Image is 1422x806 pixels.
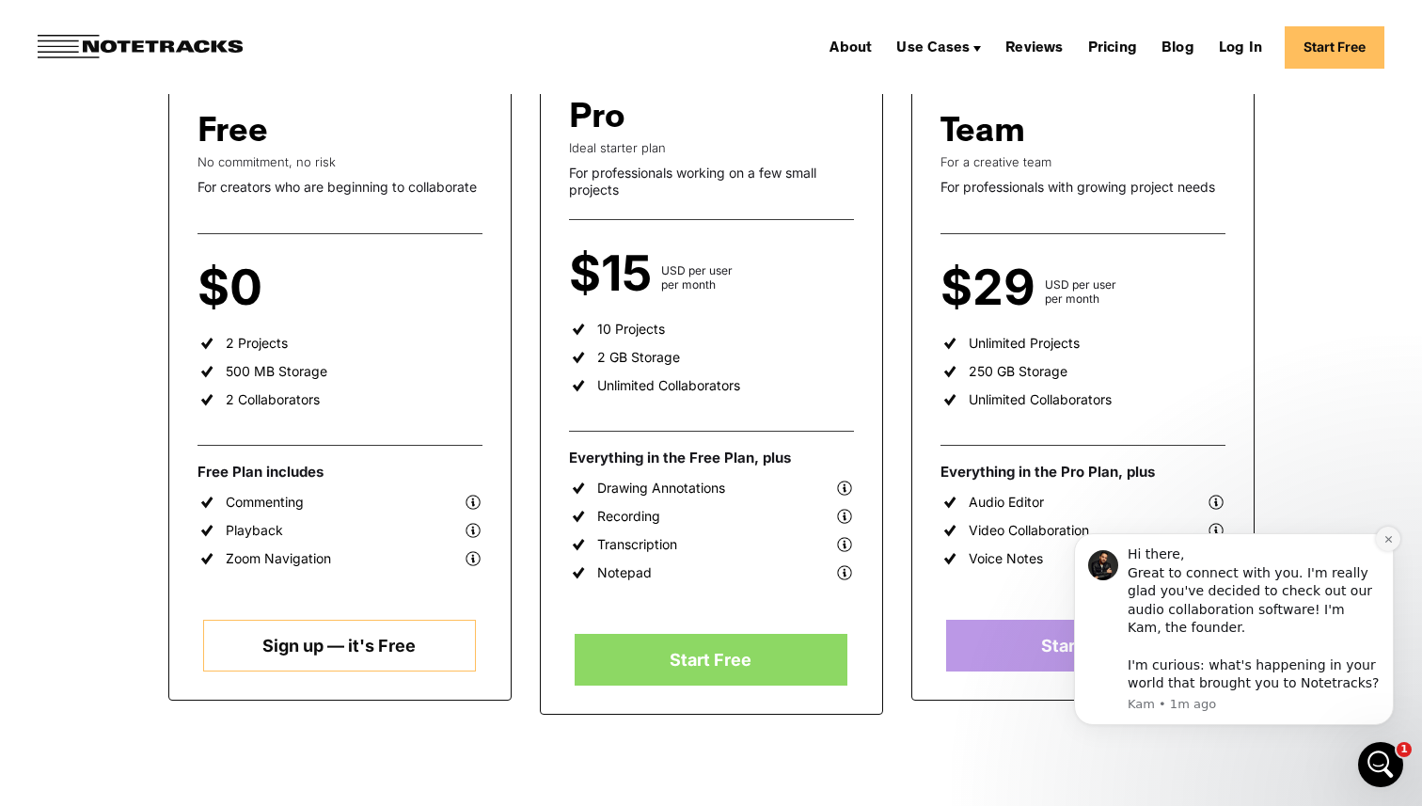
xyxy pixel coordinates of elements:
[226,494,304,511] div: Commenting
[946,620,1219,672] a: Start Free
[940,272,1045,306] div: $29
[661,263,733,292] div: USD per user per month
[1045,277,1116,306] div: USD per user per month
[1285,26,1384,69] a: Start Free
[197,154,482,169] div: No commitment, no risk
[889,32,988,62] div: Use Cases
[969,550,1043,567] div: Voice Notes
[330,22,355,46] button: Dismiss notification
[1358,742,1403,787] iframe: Intercom live chat
[597,564,652,581] div: Notepad
[197,179,482,196] div: For creators who are beginning to collaborate
[82,40,334,188] div: Message content
[226,550,331,567] div: Zoom Navigation
[226,335,288,352] div: 2 Projects
[569,449,854,467] div: Everything in the Free Plan, plus
[203,620,476,672] a: Sign up — it's Free
[82,191,334,208] p: Message from Kam, sent 1m ago
[969,522,1089,539] div: Video Collaboration
[597,480,725,497] div: Drawing Annotations
[969,363,1067,380] div: 250 GB Storage
[569,165,854,198] div: For professionals working on a few small projects
[940,463,1225,482] div: Everything in the Pro Plan, plus
[569,101,625,140] div: Pro
[822,32,879,62] a: About
[226,522,283,539] div: Playback
[597,508,660,525] div: Recording
[575,634,847,686] a: Start Free
[42,45,72,75] img: Profile image for Kam
[197,463,482,482] div: Free Plan includes
[569,258,661,292] div: $15
[1154,32,1202,62] a: Blog
[197,115,268,154] div: Free
[1081,32,1145,62] a: Pricing
[226,391,320,408] div: 2 Collaborators
[969,335,1080,352] div: Unlimited Projects
[28,28,348,220] div: message notification from Kam, 1m ago. Hi there, Great to connect with you. I'm really glad you'v...
[1397,742,1412,757] span: 1
[226,363,327,380] div: 500 MB Storage
[940,179,1225,196] div: For professionals with growing project needs
[569,140,854,155] div: Ideal starter plan
[597,377,740,394] div: Unlimited Collaborators
[1046,505,1422,755] iframe: Intercom notifications message
[1211,32,1270,62] a: Log In
[969,391,1112,408] div: Unlimited Collaborators
[197,272,272,306] div: $0
[272,277,326,306] div: per user per month
[82,40,334,188] div: Hi there, Great to connect with you. I'm really glad you've decided to check out our audio collab...
[940,154,1225,169] div: For a creative team
[969,494,1044,511] div: Audio Editor
[597,321,665,338] div: 10 Projects
[597,536,677,553] div: Transcription
[896,41,970,56] div: Use Cases
[597,349,680,366] div: 2 GB Storage
[940,115,1025,154] div: Team
[998,32,1070,62] a: Reviews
